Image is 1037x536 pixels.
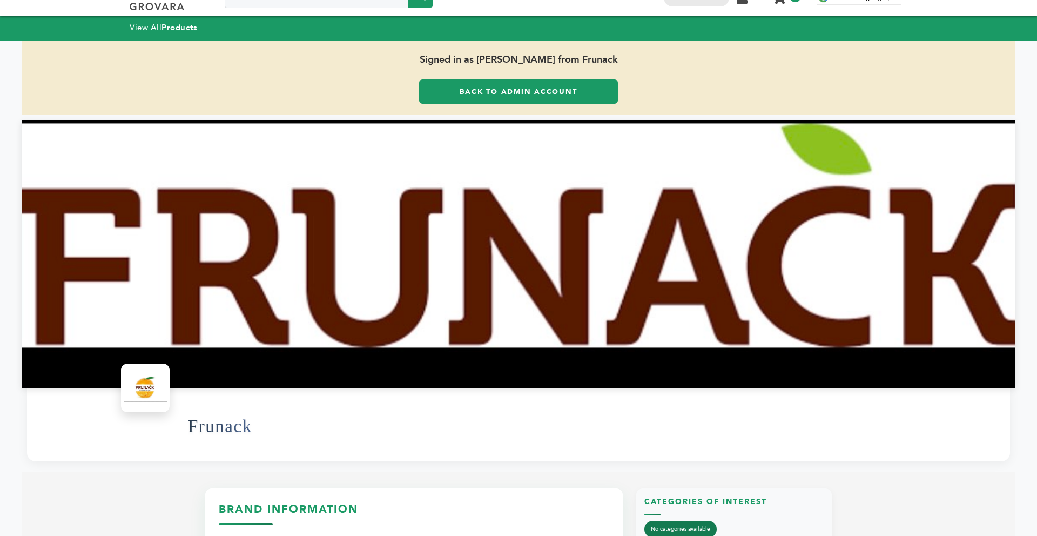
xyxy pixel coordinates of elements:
strong: Products [161,22,197,33]
h3: Brand Information [219,502,609,525]
span: Signed in as [PERSON_NAME] from Frunack [22,41,1015,79]
h1: Frunack [188,400,252,453]
a: View AllProducts [130,22,198,33]
img: Frunack Logo [124,366,167,410]
a: Back to Admin Account [419,79,618,104]
h3: Categories of Interest [644,497,824,515]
